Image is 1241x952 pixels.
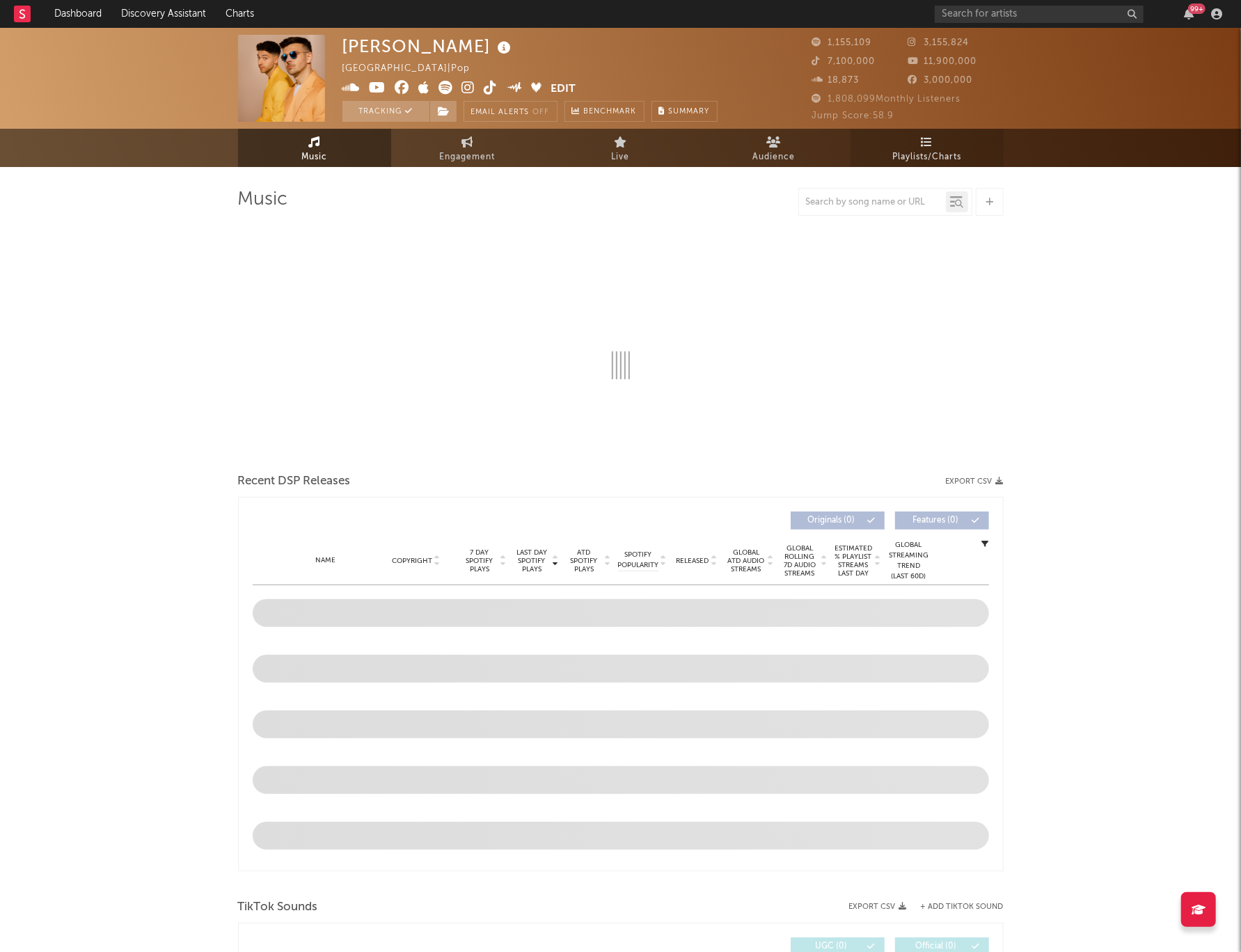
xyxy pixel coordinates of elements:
span: Estimated % Playlist Streams Last Day [835,544,873,578]
a: Engagement [391,129,544,167]
span: UGC ( 0 ) [800,942,864,951]
span: Spotify Popularity [617,550,658,571]
span: TikTok Sounds [238,899,318,916]
button: Email AlertsOff [464,101,558,122]
div: Global Streaming Trend (Last 60D) [888,540,930,582]
span: Summary [669,108,710,116]
span: Music [301,149,327,166]
span: Playlists/Charts [892,149,961,166]
span: 7 Day Spotify Plays [461,548,498,573]
span: 3,000,000 [908,76,972,85]
div: [GEOGRAPHIC_DATA] | Pop [342,61,487,77]
span: ATD Spotify Plays [566,548,603,573]
span: 11,900,000 [908,57,977,66]
div: Name [280,555,372,566]
span: Engagement [440,149,496,166]
span: Audience [752,149,795,166]
span: Copyright [392,557,432,565]
span: Global Rolling 7D Audio Streams [781,544,819,578]
span: Live [612,149,630,166]
button: 99+ [1184,8,1194,19]
span: Global ATD Audio Streams [727,548,766,573]
button: Export CSV [946,477,1004,486]
span: Benchmark [584,104,637,120]
button: Edit [551,81,576,98]
button: + Add TikTok Sound [907,903,1004,911]
span: 1,808,099 Monthly Listeners [812,95,961,104]
span: 3,155,824 [908,38,969,47]
button: Summary [651,101,718,122]
a: Audience [697,129,851,167]
div: [PERSON_NAME] [342,35,515,58]
div: 99 + [1188,3,1206,14]
span: Released [677,557,709,565]
input: Search by song name or URL [799,197,946,208]
a: Live [544,129,697,167]
span: Recent DSP Releases [238,473,351,490]
span: Last Day Spotify Plays [514,548,551,573]
button: + Add TikTok Sound [921,903,1004,911]
input: Search for artists [935,6,1144,23]
button: Tracking [342,101,429,122]
em: Off [533,109,550,116]
span: Originals ( 0 ) [800,516,864,525]
a: Music [238,129,391,167]
span: 18,873 [812,76,860,85]
button: Export CSV [849,903,907,911]
span: 7,100,000 [812,57,876,66]
button: Originals(0) [791,511,885,530]
a: Benchmark [564,101,645,122]
span: 1,155,109 [812,38,872,47]
button: Features(0) [895,511,989,530]
span: Official ( 0 ) [904,942,968,951]
a: Playlists/Charts [851,129,1004,167]
span: Jump Score: 58.9 [812,111,894,120]
span: Features ( 0 ) [904,516,968,525]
